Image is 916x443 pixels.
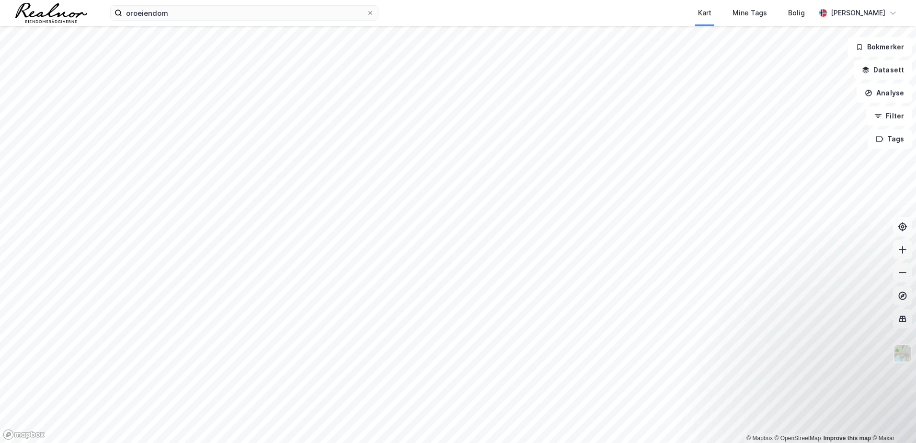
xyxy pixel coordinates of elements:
[831,7,885,19] div: [PERSON_NAME]
[15,3,87,23] img: realnor-logo.934646d98de889bb5806.png
[868,129,912,149] button: Tags
[775,435,821,442] a: OpenStreetMap
[847,37,912,57] button: Bokmerker
[733,7,767,19] div: Mine Tags
[893,344,912,362] img: Z
[746,435,773,442] a: Mapbox
[698,7,711,19] div: Kart
[866,106,912,126] button: Filter
[3,429,45,440] a: Mapbox homepage
[857,83,912,103] button: Analyse
[122,6,366,20] input: Søk på adresse, matrikkel, gårdeiere, leietakere eller personer
[854,60,912,80] button: Datasett
[788,7,805,19] div: Bolig
[824,435,871,442] a: Improve this map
